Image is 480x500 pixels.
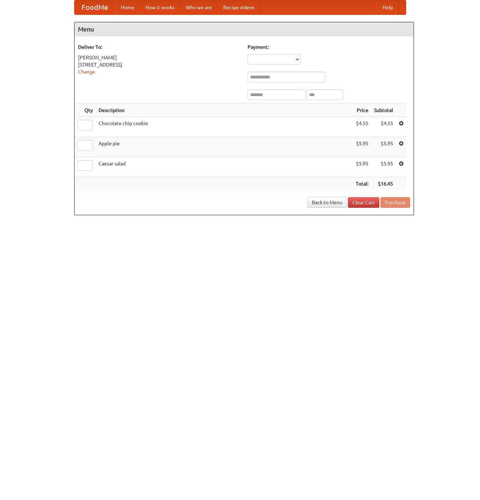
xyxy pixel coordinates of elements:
[371,177,396,190] th: $16.45
[371,137,396,157] td: $5.95
[248,43,410,51] h5: Payment:
[75,0,115,14] a: FoodMe
[371,104,396,117] th: Subtotal
[307,197,347,208] a: Back to Menu
[377,0,399,14] a: Help
[180,0,218,14] a: Who we are
[353,117,371,137] td: $4.55
[371,157,396,177] td: $5.95
[96,137,353,157] td: Apple pie
[140,0,180,14] a: How it works
[75,22,414,36] h4: Menu
[78,54,241,61] div: [PERSON_NAME]
[348,197,379,208] a: Clear Cart
[78,69,95,75] a: Change
[96,104,353,117] th: Description
[353,177,371,190] th: Total:
[75,104,96,117] th: Qty
[96,117,353,137] td: Chocolate chip cookie
[353,157,371,177] td: $5.95
[380,197,410,208] button: Purchase
[353,137,371,157] td: $5.95
[218,0,260,14] a: Recipe videos
[353,104,371,117] th: Price
[115,0,140,14] a: Home
[78,43,241,51] h5: Deliver To:
[371,117,396,137] td: $4.55
[96,157,353,177] td: Caesar salad
[78,61,241,68] div: [STREET_ADDRESS]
